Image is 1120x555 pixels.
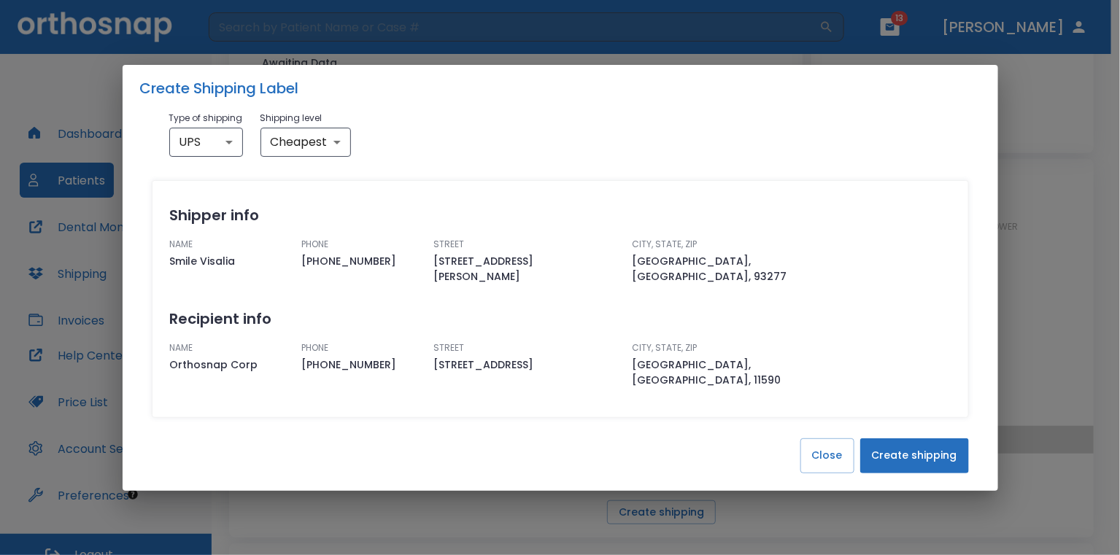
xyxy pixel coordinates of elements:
p: NAME [170,341,290,354]
button: Close [800,438,854,473]
span: [STREET_ADDRESS] [434,357,621,373]
p: NAME [170,238,290,251]
span: [PHONE_NUMBER] [302,254,422,269]
h2: Create Shipping Label [123,65,998,112]
h2: Recipient info [170,308,951,330]
p: CITY, STATE, ZIP [632,341,819,354]
h2: Shipper info [170,204,951,226]
p: PHONE [302,341,422,354]
div: Cheapest [260,128,351,157]
p: CITY, STATE, ZIP [632,238,819,251]
p: Shipping level [260,112,351,125]
span: [PHONE_NUMBER] [302,357,422,373]
span: [STREET_ADDRESS][PERSON_NAME] [434,254,621,284]
p: PHONE [302,238,422,251]
span: Smile Visalia [170,254,290,269]
span: [GEOGRAPHIC_DATA], [GEOGRAPHIC_DATA], 93277 [632,254,819,284]
div: UPS [169,128,243,157]
p: STREET [434,341,621,354]
p: STREET [434,238,621,251]
span: Orthosnap Corp [170,357,290,373]
button: Create shipping [860,438,969,473]
span: [GEOGRAPHIC_DATA], [GEOGRAPHIC_DATA], 11590 [632,357,819,388]
p: Type of shipping [169,112,243,125]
